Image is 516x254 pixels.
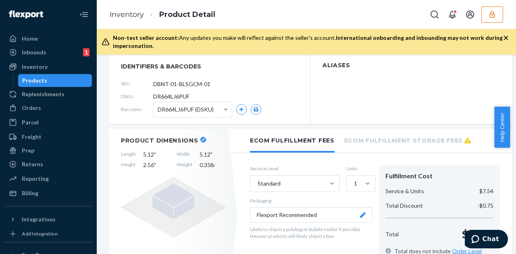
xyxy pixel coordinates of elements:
li: Ecom Fulfillment Storage Fees [344,129,471,151]
div: Parcel [22,118,39,126]
a: Home [5,32,92,45]
span: 0.35 lb [200,161,226,169]
div: Orders [22,104,41,112]
span: " [154,151,156,158]
p: Packaging [250,197,372,204]
div: Standard [258,180,281,188]
a: Billing [5,187,92,200]
span: 5.12 [200,151,226,159]
div: Integrations [22,215,56,223]
label: Service Level [250,165,340,172]
iframe: Opens a widget where you can chat to one of our agents [465,230,508,250]
a: Reporting [5,172,92,185]
span: Barcodes [121,106,153,113]
button: Flexport Recommended [250,207,372,223]
h2: Product Dimensions [121,137,198,144]
div: Returns [22,160,43,168]
p: Service & Units [385,187,424,195]
div: Freight [22,133,42,141]
span: Length [121,151,136,159]
div: Inventory [22,63,48,71]
a: Prep [5,144,92,157]
a: Product Detail [159,10,215,19]
span: DSKU [121,93,153,100]
div: Add Integration [22,230,58,237]
div: Replenishments [22,90,64,98]
div: Inbounds [22,48,46,56]
div: Billing [22,189,38,197]
a: Inventory [5,60,92,73]
div: Products [22,76,47,85]
li: Ecom Fulfillment Fees [250,129,335,153]
span: DR664LJ6PUF (DSKU) [158,103,214,116]
p: $7.54 [479,187,493,195]
button: Open account menu [462,6,478,23]
button: Open Search Box [427,6,443,23]
a: Add Integration [5,229,92,239]
a: Returns [5,158,92,171]
span: " [210,151,212,158]
button: Open notifications [444,6,460,23]
p: Total [385,230,399,238]
ol: breadcrumbs [103,3,222,27]
span: SKU [121,80,153,87]
span: DR664LJ6PUF [153,93,189,101]
input: 1 [353,180,354,188]
a: Inbounds1 [5,46,92,59]
span: Width [177,151,192,159]
a: Orders [5,101,92,114]
div: Reporting [22,175,49,183]
div: 1 [83,48,89,56]
div: Home [22,35,38,43]
label: Units [346,165,372,172]
p: Likely to ship in a polybag or bubble mailer if possible. Heavier products will likely ship in a ... [250,226,372,240]
p: -$0.75 [477,202,493,210]
a: Inventory [110,10,144,19]
a: Replenishments [5,88,92,101]
span: identifiers & barcodes [121,62,298,70]
span: Weight [177,161,192,169]
span: 2.56 [143,161,169,169]
h2: Aliases [322,62,500,68]
button: Help Center [494,107,510,148]
div: Fulfillment Cost [385,171,493,181]
div: 1 [354,180,357,188]
div: Any updates you make will reflect against the seller's account. [113,34,503,50]
a: Products [18,74,92,87]
span: 5.12 [143,151,169,159]
a: Parcel [5,116,92,129]
p: $6.79 [462,226,493,242]
img: Flexport logo [9,10,43,19]
button: Close Navigation [76,6,92,23]
p: Total Discount [385,202,423,210]
button: Integrations [5,213,92,226]
a: Freight [5,130,92,143]
span: Non-test seller account: [113,34,179,41]
div: Prep [22,147,34,155]
span: Height [121,161,136,169]
span: " [154,161,156,168]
